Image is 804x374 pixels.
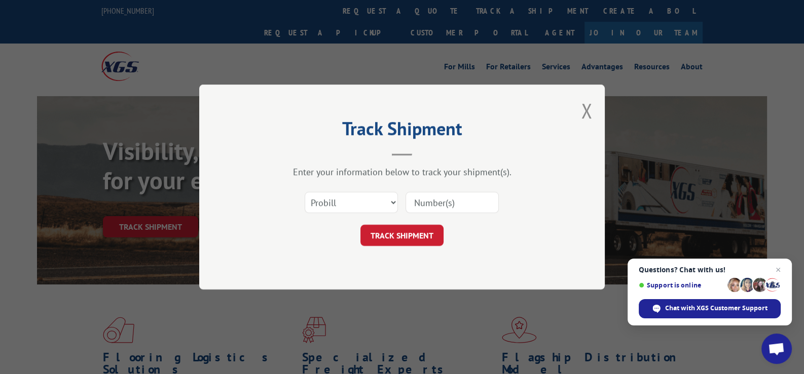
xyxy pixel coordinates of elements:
button: Close modal [581,97,592,124]
div: Enter your information below to track your shipment(s). [250,166,554,178]
h2: Track Shipment [250,121,554,141]
div: Chat with XGS Customer Support [639,299,781,318]
button: TRACK SHIPMENT [360,225,444,246]
span: Support is online [639,281,724,289]
span: Close chat [772,264,784,276]
input: Number(s) [406,192,499,213]
span: Chat with XGS Customer Support [665,304,768,313]
span: Questions? Chat with us! [639,266,781,274]
div: Open chat [761,334,792,364]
